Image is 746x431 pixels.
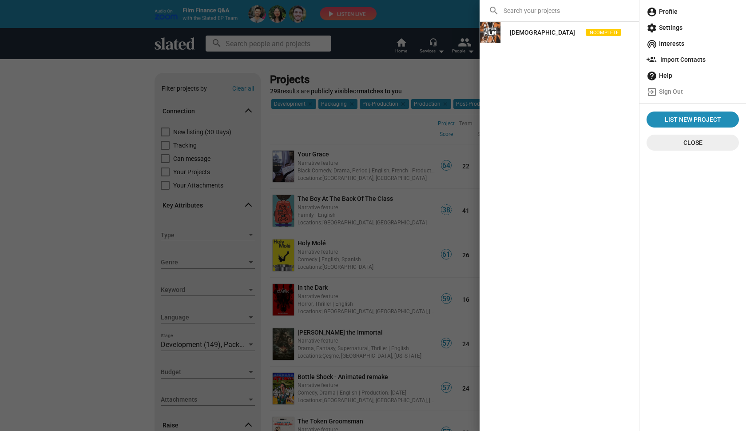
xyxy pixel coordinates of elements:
button: Close [647,135,739,151]
span: Settings [647,20,739,36]
mat-icon: wifi_tethering [647,39,657,49]
a: Import Contacts [643,52,742,68]
span: Import Contacts [647,52,739,68]
div: [DEMOGRAPHIC_DATA] [510,24,575,40]
a: Profile [643,4,742,20]
mat-icon: help [647,71,657,81]
span: Help [647,68,739,84]
mat-icon: search [488,5,499,16]
a: Sign Out [643,84,742,100]
a: Help [643,68,742,84]
span: INCOMPLETE [586,29,621,36]
mat-icon: settings [647,23,657,33]
img: BIBLE [480,22,501,43]
span: Close [654,135,732,151]
a: [DEMOGRAPHIC_DATA] [503,24,582,40]
mat-icon: exit_to_app [647,87,657,97]
a: Interests [643,36,742,52]
span: List New Project [650,112,735,128]
span: Sign Out [647,84,739,100]
a: List New Project [647,112,739,128]
span: Interests [647,36,739,52]
a: Settings [643,20,742,36]
span: Profile [647,4,739,20]
mat-icon: account_circle [647,7,657,17]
